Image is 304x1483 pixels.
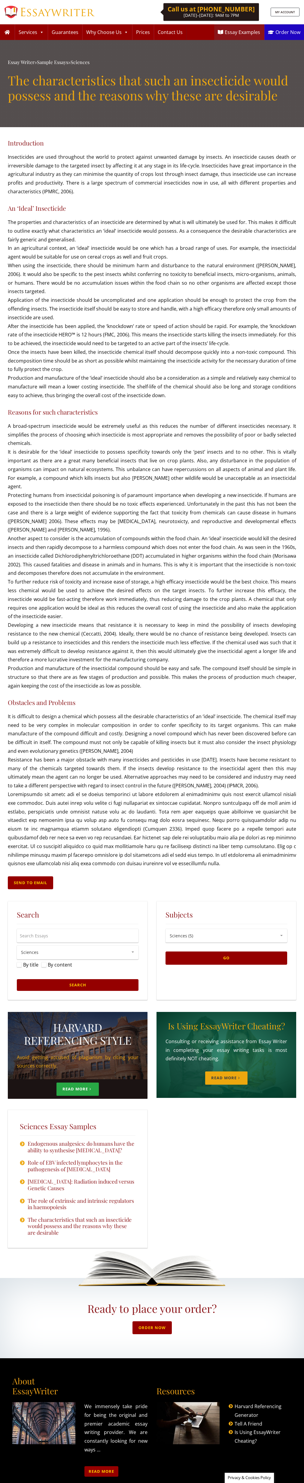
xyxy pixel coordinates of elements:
a: [MEDICAL_DATA]: Radiation induced versus Genetic Causes [28,1178,135,1191]
img: about essaywriter [12,1402,75,1444]
a: ORDER NOW [132,1321,172,1334]
a: Guarantees [48,24,82,40]
h5: Search [17,910,138,919]
a: MY ACCOUNT [271,8,299,17]
h5: Subjects [166,910,287,919]
a: The characteristics that such an insecticide would possess and the reasons why these are desirable [28,1217,135,1236]
a: Tell A Friend [235,1420,262,1427]
p: Consulting or receiving assistance from Essay Writer in completing your essay writing tasks is mo... [166,1037,287,1063]
img: resources [157,1402,220,1444]
h4: Is Using EssayWriter Cheating? [166,1021,287,1031]
div: » » [8,58,296,67]
a: Prices [132,24,154,40]
a: Sciences [71,59,90,65]
h2: Ready to place your order? [20,1302,284,1315]
a: Essay Examples [214,24,264,40]
aside: Primary Sidebar [3,901,301,1248]
a: Read more [84,1466,118,1477]
span: [DATE]–[DATE]: 9AM to 7PM [184,12,239,18]
h1: The characteristics that such an insecticide would possess and the reasons why these are desirable [8,73,296,103]
p: A broad-spectrum insecticide would be extremely useful as this reduces the number of different in... [8,422,296,690]
a: Essay Writer [8,59,35,65]
input: Search [17,979,138,991]
a: Harvard Referencing Generator [235,1403,281,1418]
input: Search Essays [17,929,138,942]
h4: Obstacles and Problems [8,699,296,706]
label: By content [48,962,72,967]
a: Send to Email [8,876,53,889]
a: Read More [205,1071,248,1084]
a: Services [15,24,47,40]
h3: HARVARD REFERENCING STYLE [17,1021,138,1047]
h4: An ‘Ideal’ Insecticide [8,204,296,212]
a: The role of extrinsic and intrinsic regulators in haemopoiesis [28,1198,135,1211]
button: Go [166,951,287,964]
a: Why Choose Us [83,24,132,40]
a: Role of EBV infected lymphocytes in the pathogenesis of [MEDICAL_DATA] [28,1160,135,1172]
a: Sample Essays [37,59,68,65]
label: By title [23,962,38,967]
p: It is difficult to design a chemical which possess all the desirable characteristics of an ‘ideal... [8,712,296,868]
h3: About EssayWriter [12,1376,75,1396]
a: Contact Us [154,24,186,40]
p: The properties and characteristics of an insecticide are determined by what is will ultimately be... [8,218,296,400]
h4: Introduction [8,139,296,147]
a: Is Using EssayWriter Cheating? [235,1429,281,1444]
p: We immensely take pride for being the original and premier academic essay writing provider. We ar... [84,1402,147,1477]
p: Avoid getting accused of plagiarism by citing your sources correctly. [17,1053,138,1071]
b: Call us at [PHONE_NUMBER] [168,5,255,13]
a: Endogenous analgesics: do humans have the ability to synthesise [MEDICAL_DATA]? [28,1141,135,1154]
a: Order Now [264,24,304,40]
h3: Resources [157,1376,220,1396]
h5: Sciences Essay Samples [20,1122,135,1131]
h4: Reasons for such characteristics [8,408,296,416]
span: Privacy & Cookies Policy [228,1475,271,1480]
a: Read More [56,1083,99,1095]
p: Insecticides are used throughout the world to protect against unwanted damage by insects. An inse... [8,153,296,196]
